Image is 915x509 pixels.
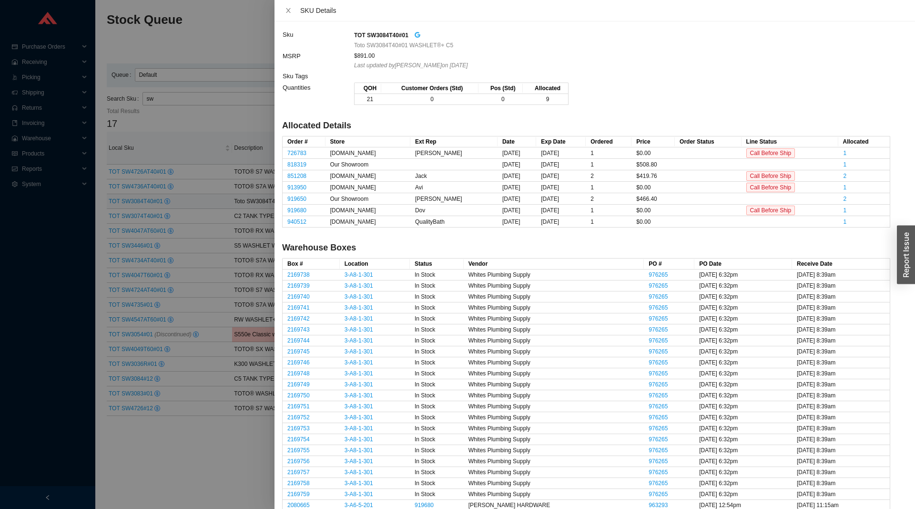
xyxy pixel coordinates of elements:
td: [DATE] [536,182,586,193]
td: MSRP [282,51,354,71]
a: 2169752 [287,414,310,421]
td: [DATE] 8:39am [792,302,890,313]
a: 976265 [649,304,668,311]
button: 1 [843,148,847,153]
td: Avi [410,182,498,193]
a: 2169739 [287,282,310,289]
td: Whites Plumbing Supply [464,390,644,401]
td: [DATE] 6:32pm [694,456,792,467]
td: In Stock [410,291,464,302]
a: 2169753 [287,425,310,432]
td: [DOMAIN_NAME] [325,170,410,182]
td: [DATE] 6:32pm [694,445,792,456]
td: 2 [586,170,631,182]
td: In Stock [410,346,464,357]
td: [DATE] [498,170,536,182]
a: 2169742 [287,315,310,322]
a: 3-A8-1-301 [345,293,373,300]
a: 2080665 [287,502,310,509]
td: [DATE] [498,216,536,228]
td: [DATE] 8:39am [792,467,890,478]
td: [DATE] 6:32pm [694,313,792,324]
td: Whites Plumbing Supply [464,434,644,445]
td: Sku Tags [282,71,354,82]
td: [DATE] [498,193,536,205]
a: 851208 [287,173,306,179]
th: Pos (Std) [478,83,523,94]
td: 9 [523,94,568,105]
td: [PERSON_NAME] [410,193,498,205]
td: [DATE] 8:39am [792,434,890,445]
td: [DATE] 8:39am [792,335,890,346]
a: 976265 [649,414,668,421]
a: google [414,30,421,41]
td: [DATE] 6:32pm [694,423,792,434]
a: 976265 [649,370,668,377]
span: google [414,31,421,38]
a: 2169741 [287,304,310,311]
td: [DATE] [498,147,536,159]
td: In Stock [410,313,464,324]
td: In Stock [410,357,464,368]
td: Whites Plumbing Supply [464,291,644,302]
td: In Stock [410,379,464,390]
td: In Stock [410,412,464,423]
a: 976265 [649,348,668,355]
a: 3-A8-1-301 [345,304,373,311]
td: [DATE] [498,159,536,170]
td: Dov [410,205,498,216]
td: [DATE] 6:32pm [694,478,792,489]
a: 976265 [649,282,668,289]
th: QOH [355,83,381,94]
th: Allocated [838,136,890,147]
span: Call Before Ship [746,171,795,181]
a: 2169756 [287,458,310,465]
th: Order # [283,136,325,147]
td: [DATE] 6:32pm [694,401,792,412]
td: [DATE] 6:32pm [694,291,792,302]
td: In Stock [410,368,464,379]
a: 3-A8-1-301 [345,425,373,432]
span: Toto SW3084T40#01 WASHLET®+ C5 [354,41,453,50]
td: Our Showroom [325,193,410,205]
a: 3-A8-1-301 [345,271,373,278]
td: In Stock [410,324,464,335]
a: 976265 [649,326,668,333]
td: In Stock [410,445,464,456]
a: 2169746 [287,359,310,366]
td: [DATE] [536,205,586,216]
a: 3-A8-1-301 [345,315,373,322]
a: 2169754 [287,436,310,443]
td: [DATE] 6:32pm [694,467,792,478]
a: 2169749 [287,381,310,388]
a: 976265 [649,480,668,487]
td: [PERSON_NAME] [410,147,498,159]
a: 919680 [415,502,434,509]
td: [DATE] [536,170,586,182]
td: Whites Plumbing Supply [464,324,644,335]
a: 2169751 [287,403,310,410]
td: Jack [410,170,498,182]
td: In Stock [410,302,464,313]
th: Date [498,136,536,147]
a: 3-A8-1-301 [345,469,373,476]
td: In Stock [410,390,464,401]
a: 976265 [649,458,668,465]
th: Price [631,136,675,147]
td: Whites Plumbing Supply [464,478,644,489]
td: In Stock [410,401,464,412]
th: Vendor [464,259,644,270]
a: 3-A8-1-301 [345,392,373,399]
td: 1 [586,216,631,228]
td: [DATE] 6:32pm [694,280,792,291]
td: Whites Plumbing Supply [464,346,644,357]
td: Whites Plumbing Supply [464,423,644,434]
td: $508.80 [631,159,675,170]
a: 3-A8-1-301 [345,337,373,344]
h4: Allocated Details [282,120,890,132]
td: 1 [586,147,631,159]
td: [DATE] 6:32pm [694,390,792,401]
th: Allocated [523,83,568,94]
a: 976265 [649,469,668,476]
td: Our Showroom [325,159,410,170]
